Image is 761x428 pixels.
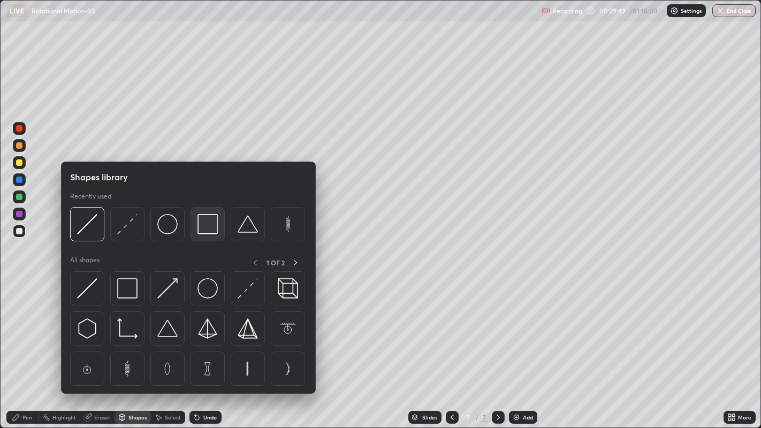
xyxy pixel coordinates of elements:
div: Pen [22,415,32,420]
img: svg+xml;charset=utf-8,%3Csvg%20xmlns%3D%22http%3A%2F%2Fwww.w3.org%2F2000%2Fsvg%22%20width%3D%2236... [157,214,178,234]
img: svg+xml;charset=utf-8,%3Csvg%20xmlns%3D%22http%3A%2F%2Fwww.w3.org%2F2000%2Fsvg%22%20width%3D%2230... [117,214,138,234]
img: svg+xml;charset=utf-8,%3Csvg%20xmlns%3D%22http%3A%2F%2Fwww.w3.org%2F2000%2Fsvg%22%20width%3D%2265... [278,358,298,379]
p: Rotational Motion-03 [32,6,95,15]
div: Add [523,415,533,420]
div: Eraser [94,415,110,420]
img: svg+xml;charset=utf-8,%3Csvg%20xmlns%3D%22http%3A%2F%2Fwww.w3.org%2F2000%2Fsvg%22%20width%3D%2265... [278,214,298,234]
p: LIVE [10,6,24,15]
img: svg+xml;charset=utf-8,%3Csvg%20xmlns%3D%22http%3A%2F%2Fwww.w3.org%2F2000%2Fsvg%22%20width%3D%2230... [238,278,258,299]
div: More [738,415,751,420]
p: All shapes [70,256,100,269]
p: Settings [681,8,702,13]
div: 7 [481,412,488,422]
img: end-class-cross [716,6,725,15]
img: svg+xml;charset=utf-8,%3Csvg%20xmlns%3D%22http%3A%2F%2Fwww.w3.org%2F2000%2Fsvg%22%20width%3D%2238... [157,318,178,339]
img: svg+xml;charset=utf-8,%3Csvg%20xmlns%3D%22http%3A%2F%2Fwww.w3.org%2F2000%2Fsvg%22%20width%3D%2265... [238,358,258,379]
img: svg+xml;charset=utf-8,%3Csvg%20xmlns%3D%22http%3A%2F%2Fwww.w3.org%2F2000%2Fsvg%22%20width%3D%2235... [278,278,298,299]
img: svg+xml;charset=utf-8,%3Csvg%20xmlns%3D%22http%3A%2F%2Fwww.w3.org%2F2000%2Fsvg%22%20width%3D%2236... [197,278,218,299]
div: Slides [422,415,437,420]
img: svg+xml;charset=utf-8,%3Csvg%20xmlns%3D%22http%3A%2F%2Fwww.w3.org%2F2000%2Fsvg%22%20width%3D%2234... [117,278,138,299]
button: End Class [712,4,756,17]
div: / [476,414,479,421]
img: svg+xml;charset=utf-8,%3Csvg%20xmlns%3D%22http%3A%2F%2Fwww.w3.org%2F2000%2Fsvg%22%20width%3D%2230... [77,214,97,234]
img: recording.375f2c34.svg [542,6,550,15]
img: svg+xml;charset=utf-8,%3Csvg%20xmlns%3D%22http%3A%2F%2Fwww.w3.org%2F2000%2Fsvg%22%20width%3D%2230... [77,318,97,339]
img: add-slide-button [512,413,521,422]
img: svg+xml;charset=utf-8,%3Csvg%20xmlns%3D%22http%3A%2F%2Fwww.w3.org%2F2000%2Fsvg%22%20width%3D%2233... [117,318,138,339]
p: Recording [552,7,582,15]
img: svg+xml;charset=utf-8,%3Csvg%20xmlns%3D%22http%3A%2F%2Fwww.w3.org%2F2000%2Fsvg%22%20width%3D%2265... [278,318,298,339]
img: svg+xml;charset=utf-8,%3Csvg%20xmlns%3D%22http%3A%2F%2Fwww.w3.org%2F2000%2Fsvg%22%20width%3D%2234... [238,318,258,339]
h5: Shapes library [70,171,128,184]
div: Shapes [128,415,147,420]
p: Recently used [70,192,111,201]
img: svg+xml;charset=utf-8,%3Csvg%20xmlns%3D%22http%3A%2F%2Fwww.w3.org%2F2000%2Fsvg%22%20width%3D%2230... [157,278,178,299]
div: 7 [463,414,474,421]
img: svg+xml;charset=utf-8,%3Csvg%20xmlns%3D%22http%3A%2F%2Fwww.w3.org%2F2000%2Fsvg%22%20width%3D%2265... [197,358,218,379]
img: svg+xml;charset=utf-8,%3Csvg%20xmlns%3D%22http%3A%2F%2Fwww.w3.org%2F2000%2Fsvg%22%20width%3D%2238... [238,214,258,234]
img: class-settings-icons [670,6,679,15]
div: Select [165,415,181,420]
img: svg+xml;charset=utf-8,%3Csvg%20xmlns%3D%22http%3A%2F%2Fwww.w3.org%2F2000%2Fsvg%22%20width%3D%2265... [77,358,97,379]
img: svg+xml;charset=utf-8,%3Csvg%20xmlns%3D%22http%3A%2F%2Fwww.w3.org%2F2000%2Fsvg%22%20width%3D%2265... [117,358,138,379]
img: svg+xml;charset=utf-8,%3Csvg%20xmlns%3D%22http%3A%2F%2Fwww.w3.org%2F2000%2Fsvg%22%20width%3D%2265... [157,358,178,379]
div: Undo [203,415,217,420]
img: svg+xml;charset=utf-8,%3Csvg%20xmlns%3D%22http%3A%2F%2Fwww.w3.org%2F2000%2Fsvg%22%20width%3D%2234... [197,214,218,234]
img: svg+xml;charset=utf-8,%3Csvg%20xmlns%3D%22http%3A%2F%2Fwww.w3.org%2F2000%2Fsvg%22%20width%3D%2234... [197,318,218,339]
div: Highlight [52,415,76,420]
img: svg+xml;charset=utf-8,%3Csvg%20xmlns%3D%22http%3A%2F%2Fwww.w3.org%2F2000%2Fsvg%22%20width%3D%2230... [77,278,97,299]
p: 1 OF 2 [267,258,285,267]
